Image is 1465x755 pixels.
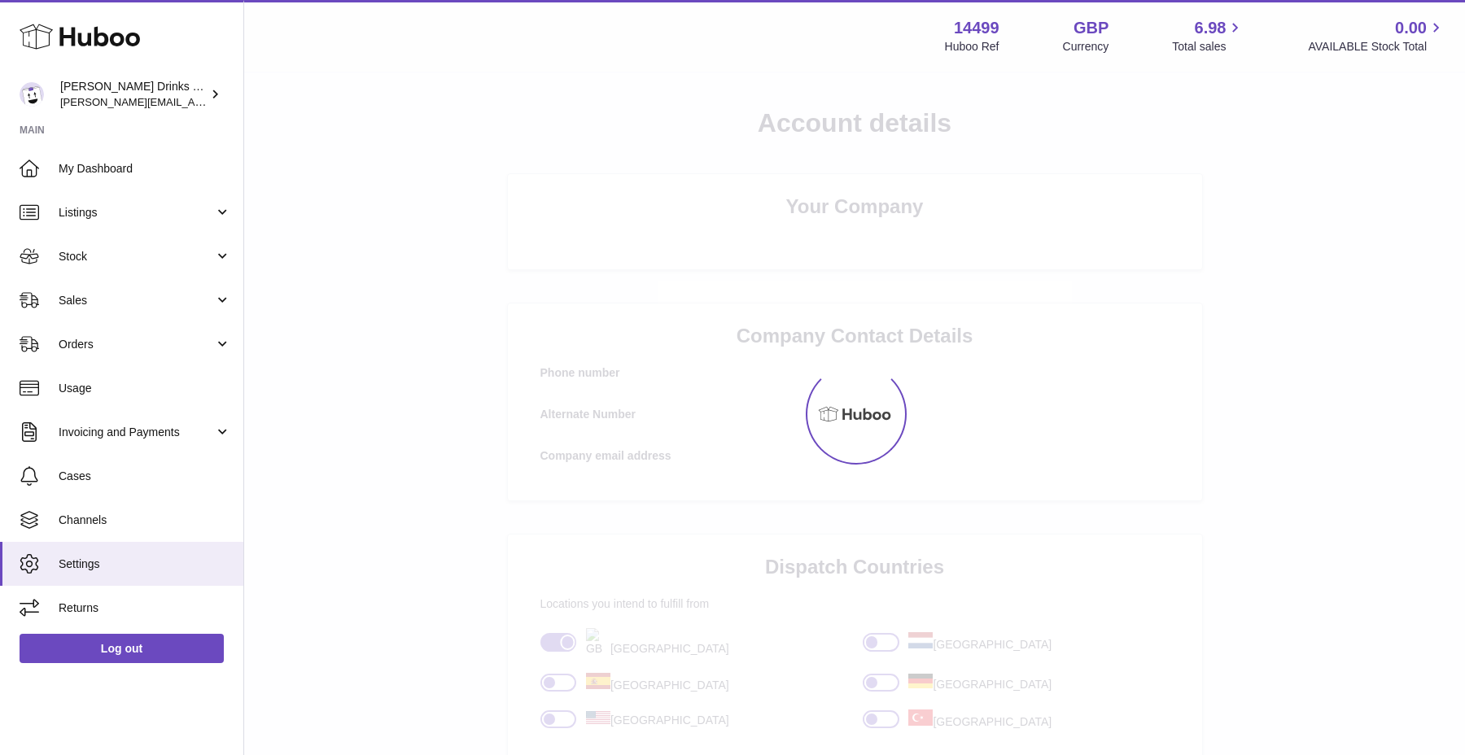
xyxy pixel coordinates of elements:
[1195,17,1227,39] span: 6.98
[59,381,231,396] span: Usage
[59,161,231,177] span: My Dashboard
[60,79,207,110] div: [PERSON_NAME] Drinks LTD (t/a Zooz)
[954,17,999,39] strong: 14499
[59,249,214,264] span: Stock
[1172,39,1244,55] span: Total sales
[59,293,214,308] span: Sales
[59,337,214,352] span: Orders
[20,634,224,663] a: Log out
[1308,39,1445,55] span: AVAILABLE Stock Total
[59,469,231,484] span: Cases
[945,39,999,55] div: Huboo Ref
[59,600,231,616] span: Returns
[1172,17,1244,55] a: 6.98 Total sales
[1395,17,1427,39] span: 0.00
[59,556,231,572] span: Settings
[1074,17,1109,39] strong: GBP
[1063,39,1109,55] div: Currency
[59,425,214,440] span: Invoicing and Payments
[59,205,214,220] span: Listings
[1308,17,1445,55] a: 0.00 AVAILABLE Stock Total
[59,513,231,528] span: Channels
[20,82,44,107] img: daniel@zoosdrinks.com
[60,95,326,108] span: [PERSON_NAME][EMAIL_ADDRESS][DOMAIN_NAME]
